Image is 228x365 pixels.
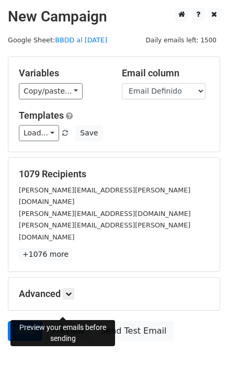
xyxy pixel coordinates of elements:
[19,210,191,218] small: [PERSON_NAME][EMAIL_ADDRESS][DOMAIN_NAME]
[19,288,209,300] h5: Advanced
[19,168,209,180] h5: 1079 Recipients
[8,36,107,44] small: Google Sheet:
[10,320,115,346] div: Preview your emails before sending
[8,8,220,26] h2: New Campaign
[142,35,220,46] span: Daily emails left: 1500
[122,67,209,79] h5: Email column
[94,321,173,341] a: Send Test Email
[19,83,83,99] a: Copy/paste...
[19,125,59,141] a: Load...
[176,315,228,365] div: Widget de chat
[19,110,64,121] a: Templates
[176,315,228,365] iframe: Chat Widget
[19,67,106,79] h5: Variables
[19,186,190,206] small: [PERSON_NAME][EMAIL_ADDRESS][PERSON_NAME][DOMAIN_NAME]
[55,36,107,44] a: BBDD al [DATE]
[19,221,190,241] small: [PERSON_NAME][EMAIL_ADDRESS][PERSON_NAME][DOMAIN_NAME]
[19,248,72,261] a: +1076 more
[75,125,102,141] button: Save
[142,36,220,44] a: Daily emails left: 1500
[8,321,42,341] a: Send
